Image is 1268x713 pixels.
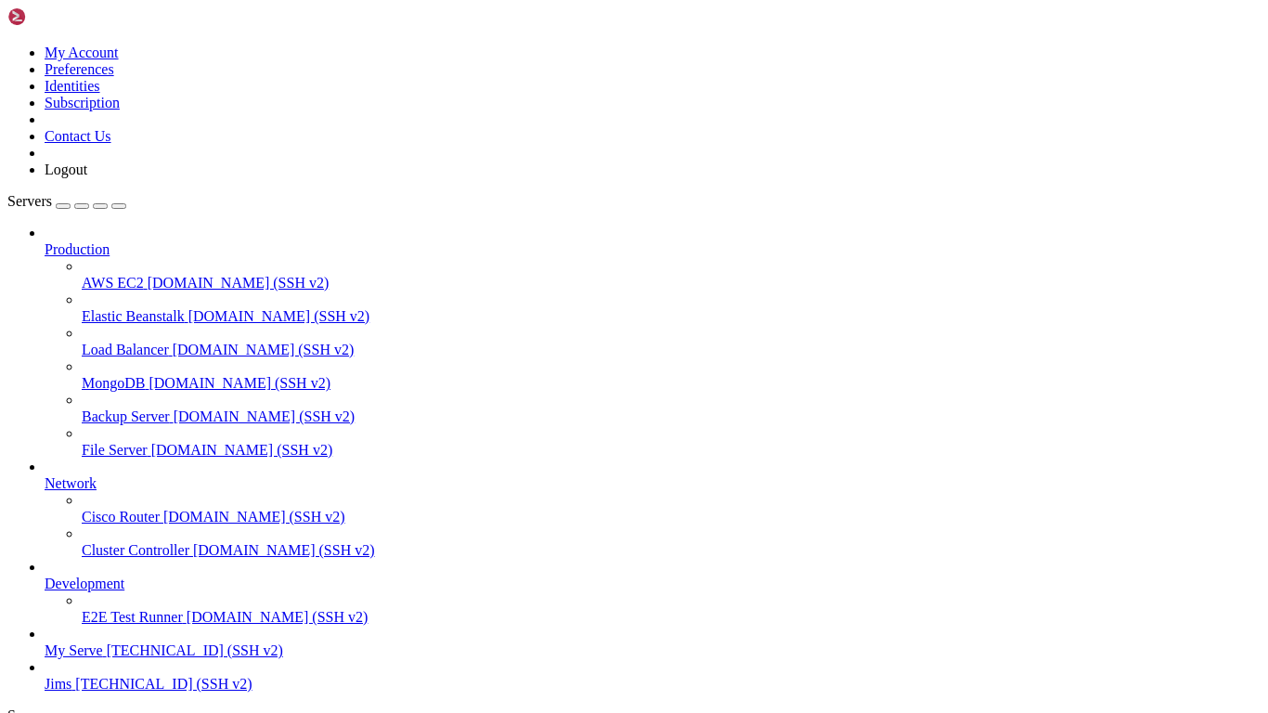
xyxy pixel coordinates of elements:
a: Development [45,576,1261,592]
li: MongoDB [DOMAIN_NAME] (SSH v2) [82,358,1261,392]
span: [DOMAIN_NAME] (SSH v2) [163,509,345,525]
a: My Account [45,45,119,60]
span: Production [45,241,110,257]
span: Elastic Beanstalk [82,308,185,324]
a: My Serve [TECHNICAL_ID] (SSH v2) [45,642,1261,659]
a: Production [45,241,1261,258]
x-row: curl: no URL specified! [7,175,1025,191]
a: Identities [45,78,100,94]
x-row: [PERSON_NAME]:~$ curl -4 [DOMAIN_NAME] [7,225,1025,241]
x-row: individual files in /usr/share/doc/*/copyright. [7,74,1025,91]
span: Jims [45,676,71,692]
span: AWS EC2 [82,275,144,291]
x-row: Last login: [DATE] from [TECHNICAL_ID] [7,141,1025,158]
span: Load Balancer [82,342,169,357]
x-row: the exact distribution terms for each program are described in the [7,58,1025,74]
li: Elastic Beanstalk [DOMAIN_NAME] (SSH v2) [82,292,1261,325]
a: Network [45,475,1261,492]
span: MongoDB [82,375,145,391]
a: MongoDB [DOMAIN_NAME] (SSH v2) [82,375,1261,392]
a: File Server [DOMAIN_NAME] (SSH v2) [82,442,1261,459]
span: My Serve [45,642,103,658]
a: Cisco Router [DOMAIN_NAME] (SSH v2) [82,509,1261,525]
a: Cluster Controller [DOMAIN_NAME] (SSH v2) [82,542,1261,559]
span: [DOMAIN_NAME] (SSH v2) [149,375,330,391]
a: Jims [TECHNICAL_ID] (SSH v2) [45,676,1261,693]
a: Contact Us [45,128,111,144]
li: Production [45,225,1261,459]
a: Backup Server [DOMAIN_NAME] (SSH v2) [82,408,1261,425]
span: Backup Server [82,408,170,424]
img: Shellngn [7,7,114,26]
li: Development [45,559,1261,626]
x-row: Debian GNU/Linux comes with ABSOLUTELY NO WARRANTY, to the extent [7,108,1025,124]
li: Network [45,459,1261,559]
span: Development [45,576,124,591]
span: E2E Test Runner [82,609,183,625]
li: Load Balancer [DOMAIN_NAME] (SSH v2) [82,325,1261,358]
li: Cisco Router [DOMAIN_NAME] (SSH v2) [82,492,1261,525]
li: E2E Test Runner [DOMAIN_NAME] (SSH v2) [82,592,1261,626]
x-row: [PERSON_NAME]:~$ curl -4 [7,158,1025,175]
x-row: [PERSON_NAME]:~$ [7,241,1025,258]
span: [TECHNICAL_ID] (SSH v2) [75,676,252,692]
x-row: The programs included with the Debian GNU/Linux system are free software; [7,41,1025,58]
a: Subscription [45,95,120,110]
li: Jims [TECHNICAL_ID] (SSH v2) [45,659,1261,693]
span: Network [45,475,97,491]
a: Load Balancer [DOMAIN_NAME] (SSH v2) [82,342,1261,358]
x-row: curl: try 'curl --help' or 'curl --manual' for more information [7,191,1025,208]
div: (21, 14) [172,241,179,258]
span: File Server [82,442,148,458]
span: [DOMAIN_NAME] (SSH v2) [188,308,370,324]
span: [DOMAIN_NAME] (SSH v2) [187,609,369,625]
span: [DOMAIN_NAME] (SSH v2) [151,442,333,458]
span: [DOMAIN_NAME] (SSH v2) [193,542,375,558]
a: Logout [45,162,87,177]
li: My Serve [TECHNICAL_ID] (SSH v2) [45,626,1261,659]
li: Backup Server [DOMAIN_NAME] (SSH v2) [82,392,1261,425]
span: [DOMAIN_NAME] (SSH v2) [148,275,330,291]
li: File Server [DOMAIN_NAME] (SSH v2) [82,425,1261,459]
li: Cluster Controller [DOMAIN_NAME] (SSH v2) [82,525,1261,559]
span: [DOMAIN_NAME] (SSH v2) [174,408,356,424]
a: Elastic Beanstalk [DOMAIN_NAME] (SSH v2) [82,308,1261,325]
a: Preferences [45,61,114,77]
a: Servers [7,193,126,209]
span: Cluster Controller [82,542,189,558]
li: AWS EC2 [DOMAIN_NAME] (SSH v2) [82,258,1261,292]
span: Cisco Router [82,509,160,525]
x-row: [PERSON_NAME]:~$ [7,208,1025,225]
a: AWS EC2 [DOMAIN_NAME] (SSH v2) [82,275,1261,292]
span: [DOMAIN_NAME] (SSH v2) [173,342,355,357]
x-row: permitted by applicable law. [7,124,1025,141]
a: E2E Test Runner [DOMAIN_NAME] (SSH v2) [82,609,1261,626]
span: [TECHNICAL_ID] (SSH v2) [107,642,283,658]
x-row: Linux bbcserver 6.1.0-40-amd64 #1 SMP PREEMPT_DYNAMIC Debian 6.1.153-1 ([DATE]) x86_64 [7,7,1025,24]
span: Servers [7,193,52,209]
